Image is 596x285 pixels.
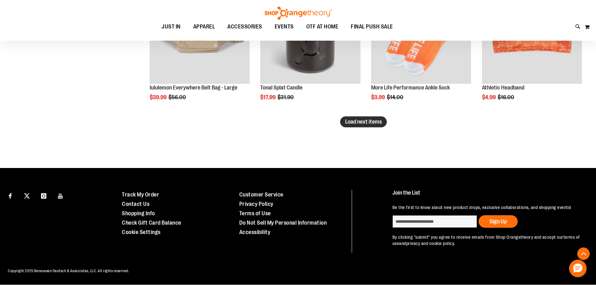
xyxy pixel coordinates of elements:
span: EVENTS [275,20,294,34]
span: APPAREL [193,20,215,34]
button: Back To Top [577,247,590,260]
p: By clicking "submit" you agree to receive emails from Shop Orangetheory and accept our and [392,234,582,247]
button: Load next items [340,116,387,127]
a: Athletic Headband [482,84,524,91]
a: Check Gift Card Balance [122,220,181,226]
span: $3.99 [371,94,386,100]
input: enter email [392,215,477,228]
a: Track My Order [122,191,159,198]
span: $17.99 [260,94,277,100]
a: APPAREL [187,20,221,34]
a: Customer Service [239,191,283,198]
a: Tonal Splat Candle [260,84,303,91]
span: $56.00 [168,94,187,100]
a: Visit our X page [22,190,33,201]
span: FINAL PUSH SALE [351,20,393,34]
a: Do Not Sell My Personal Information [239,220,327,226]
span: $14.00 [387,94,404,100]
a: Shopping Info [122,210,155,216]
a: privacy and cookie policy. [406,241,455,246]
a: Visit our Instagram page [38,190,49,201]
h4: Join the List [392,190,582,201]
a: Cookie Settings [122,229,161,235]
button: Sign Up [479,215,518,228]
span: $31.90 [277,94,295,100]
span: $39.99 [150,94,168,100]
a: Visit our Facebook page [5,190,16,201]
span: $16.00 [498,94,515,100]
img: Twitter [24,193,30,199]
img: Shop Orangetheory [264,7,333,20]
a: Visit our Youtube page [55,190,66,201]
a: More Life Performance Ankle Sock [371,84,450,91]
a: FINAL PUSH SALE [345,20,399,34]
a: OTF AT HOME [300,20,345,34]
span: ACCESSORIES [227,20,262,34]
a: JUST IN [155,20,187,34]
span: Sign Up [490,218,507,225]
a: Contact Us [122,201,149,207]
span: Load next items [345,119,382,125]
a: Accessibility [239,229,271,235]
p: Be the first to know about new product drops, exclusive collaborations, and shopping events! [392,204,582,211]
span: OTF AT HOME [306,20,339,34]
a: ACCESSORIES [221,20,268,34]
a: Terms of Use [239,210,271,216]
button: Hello, have a question? Let’s chat. [569,260,587,277]
span: JUST IN [162,20,181,34]
a: Privacy Policy [239,201,273,207]
span: $4.99 [482,94,497,100]
span: Copyright 2025 Bensussen Deutsch & Associates, LLC. All rights reserved. [8,269,129,273]
a: lululemon Everywhere Belt Bag - Large [150,84,237,91]
a: EVENTS [268,20,300,34]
